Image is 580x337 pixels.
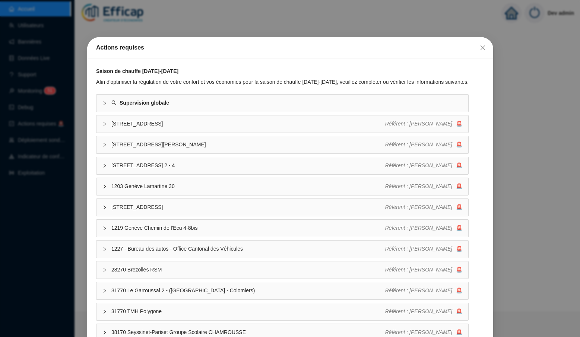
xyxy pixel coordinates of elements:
span: Référent : [PERSON_NAME] [385,287,452,293]
span: 1227 - Bureau des autos - Office Cantonal des Véhicules [111,245,385,253]
div: Supervision globale [96,95,468,112]
span: collapsed [102,122,107,126]
div: Afin d'optimiser la régulation de votre confort et vos économies pour la saison de chauffe [DATE]... [96,78,469,86]
span: collapsed [102,289,107,293]
strong: Supervision globale [120,100,169,106]
span: Référent : [PERSON_NAME] [385,267,452,273]
div: 🚨 [385,287,462,295]
span: Référent : [PERSON_NAME] [385,308,452,314]
span: collapsed [102,268,107,272]
span: collapsed [102,205,107,210]
div: 1203 Genève Lamartine 30Référent : [PERSON_NAME]🚨 [96,178,468,195]
div: 31770 Le Garroussal 2 - ([GEOGRAPHIC_DATA] - Colomiers)Référent : [PERSON_NAME]🚨 [96,282,468,299]
div: 1227 - Bureau des autos - Office Cantonal des VéhiculesRéférent : [PERSON_NAME]🚨 [96,241,468,258]
button: Close [476,42,488,54]
div: 28270 Brezolles RSMRéférent : [PERSON_NAME]🚨 [96,261,468,279]
span: collapsed [102,184,107,189]
span: collapsed [102,247,107,251]
span: collapsed [102,309,107,314]
span: Référent : [PERSON_NAME] [385,204,452,210]
span: Référent : [PERSON_NAME] [385,142,452,147]
span: Référent : [PERSON_NAME] [385,225,452,231]
div: 🚨 [385,141,462,149]
div: 🚨 [385,203,462,211]
span: Référent : [PERSON_NAME] [385,121,452,127]
span: 1219 Genève Chemin de l'Ecu 4-8bis [111,224,385,232]
span: Fermer [476,45,488,51]
span: 1203 Genève Lamartine 30 [111,182,385,190]
div: Actions requises [96,43,484,52]
div: [STREET_ADDRESS]Référent : [PERSON_NAME]🚨 [96,115,468,133]
span: 38170 Seyssinet-Pariset Groupe Scolaire CHAMROUSSE [111,328,385,336]
span: [STREET_ADDRESS] 2 - 4 [111,162,385,169]
span: [STREET_ADDRESS] [111,203,385,211]
div: 🚨 [385,266,462,274]
span: collapsed [102,143,107,147]
div: [STREET_ADDRESS][PERSON_NAME]Référent : [PERSON_NAME]🚨 [96,136,468,153]
span: collapsed [102,163,107,168]
span: 31770 Le Garroussal 2 - ([GEOGRAPHIC_DATA] - Colomiers) [111,287,385,295]
span: [STREET_ADDRESS] [111,120,385,128]
span: collapsed [102,330,107,335]
div: 🚨 [385,308,462,315]
span: Référent : [PERSON_NAME] [385,329,452,335]
div: 🚨 [385,328,462,336]
span: search [111,100,117,105]
div: 31770 TMH PolygoneRéférent : [PERSON_NAME]🚨 [96,303,468,320]
span: close [479,45,485,51]
span: collapsed [102,101,107,105]
span: collapsed [102,226,107,231]
div: 🚨 [385,182,462,190]
span: Référent : [PERSON_NAME] [385,162,452,168]
div: 1219 Genève Chemin de l'Ecu 4-8bisRéférent : [PERSON_NAME]🚨 [96,220,468,237]
div: [STREET_ADDRESS] 2 - 4Référent : [PERSON_NAME]🚨 [96,157,468,174]
strong: Saison de chauffe [DATE]-[DATE] [96,68,178,74]
span: Référent : [PERSON_NAME] [385,246,452,252]
div: 🚨 [385,245,462,253]
span: 28270 Brezolles RSM [111,266,385,274]
div: 🚨 [385,120,462,128]
div: 🚨 [385,224,462,232]
span: 31770 TMH Polygone [111,308,385,315]
div: [STREET_ADDRESS]Référent : [PERSON_NAME]🚨 [96,199,468,216]
span: [STREET_ADDRESS][PERSON_NAME] [111,141,385,149]
div: 🚨 [385,162,462,169]
span: Référent : [PERSON_NAME] [385,183,452,189]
